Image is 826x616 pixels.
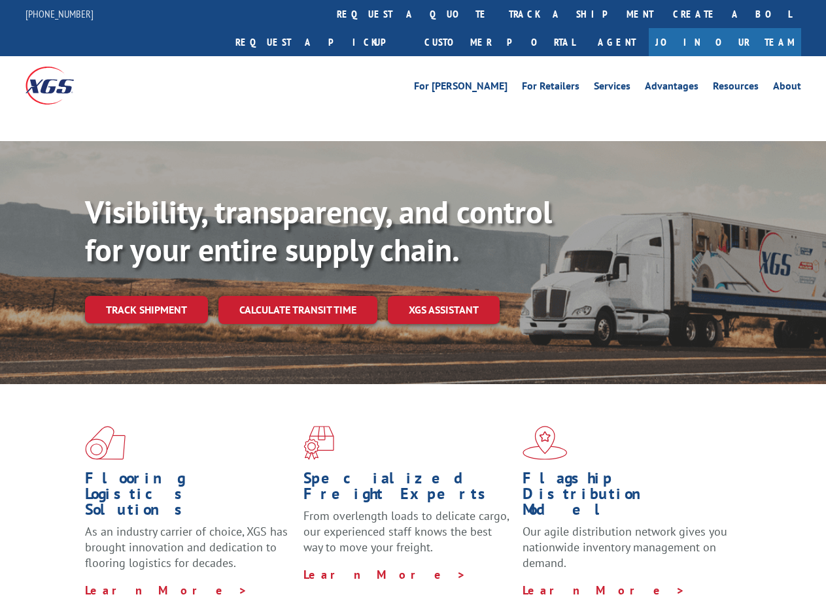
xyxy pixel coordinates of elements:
a: Calculate transit time [218,296,377,324]
a: Request a pickup [226,28,415,56]
img: xgs-icon-total-supply-chain-intelligence-red [85,426,126,460]
span: As an industry carrier of choice, XGS has brought innovation and dedication to flooring logistics... [85,524,288,570]
a: Join Our Team [649,28,801,56]
a: Track shipment [85,296,208,323]
a: Advantages [645,81,698,95]
a: Resources [713,81,759,95]
span: Our agile distribution network gives you nationwide inventory management on demand. [523,524,727,570]
a: Learn More > [85,583,248,598]
b: Visibility, transparency, and control for your entire supply chain. [85,191,552,270]
a: XGS ASSISTANT [388,296,500,324]
a: Services [594,81,630,95]
h1: Specialized Freight Experts [303,470,512,508]
a: [PHONE_NUMBER] [26,7,94,20]
h1: Flooring Logistics Solutions [85,470,294,524]
a: Agent [585,28,649,56]
h1: Flagship Distribution Model [523,470,731,524]
img: xgs-icon-flagship-distribution-model-red [523,426,568,460]
a: Learn More > [523,583,685,598]
p: From overlength loads to delicate cargo, our experienced staff knows the best way to move your fr... [303,508,512,566]
a: For Retailers [522,81,579,95]
a: Learn More > [303,567,466,582]
a: For [PERSON_NAME] [414,81,508,95]
img: xgs-icon-focused-on-flooring-red [303,426,334,460]
a: About [773,81,801,95]
a: Customer Portal [415,28,585,56]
